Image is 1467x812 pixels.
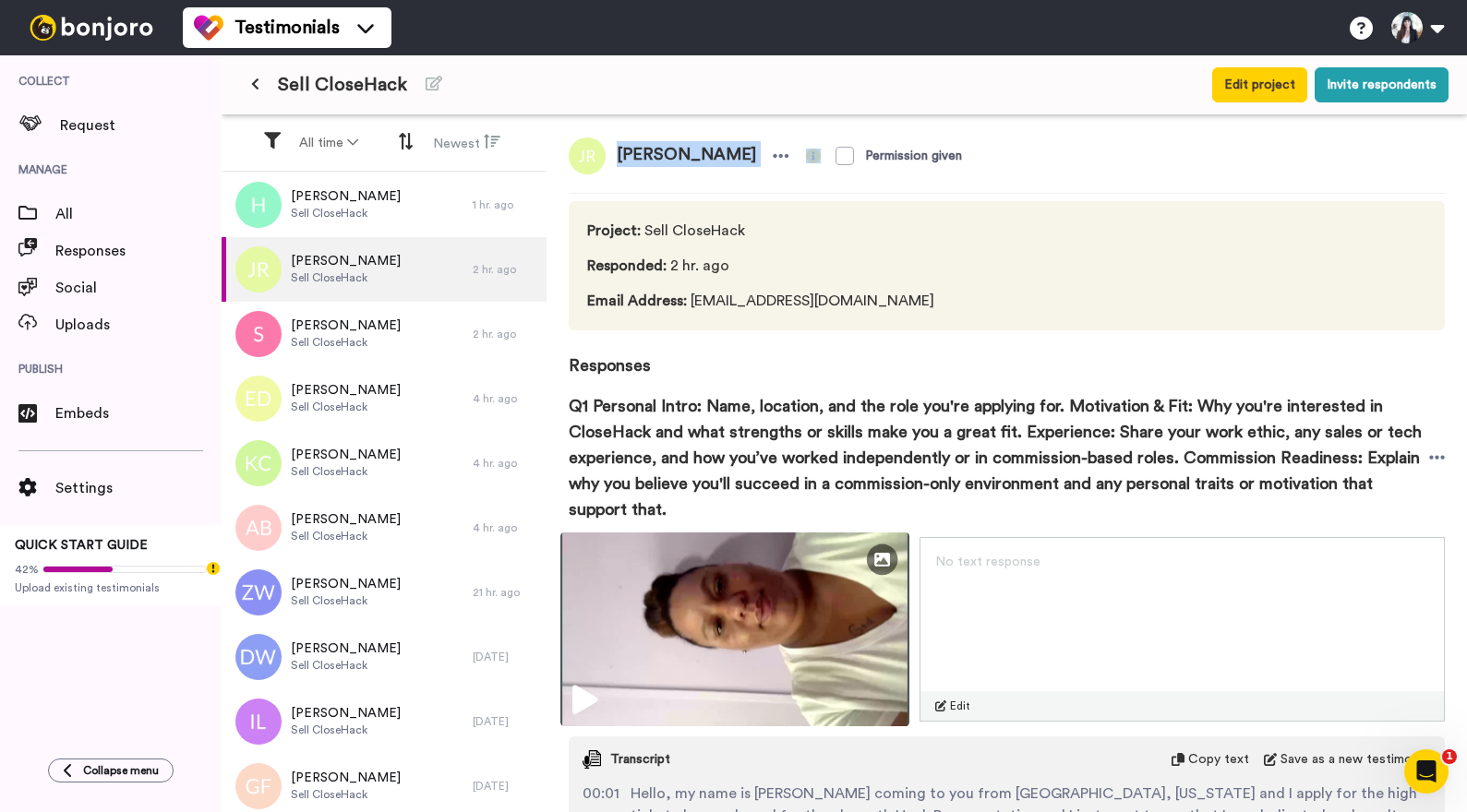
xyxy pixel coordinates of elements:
span: Q1 Personal Intro: Name, location, and the role you're applying for. Motivation & Fit: Why you're... [569,393,1429,522]
img: s.png [235,311,282,357]
span: [PERSON_NAME] [291,446,401,464]
span: Responded : [587,258,667,273]
a: [PERSON_NAME]Sell CloseHack[DATE] [222,625,547,689]
img: info-yellow.svg [806,149,821,163]
span: Sell CloseHack [291,658,401,673]
img: transcript.svg [583,750,601,769]
span: [PERSON_NAME] [291,639,401,658]
button: Collapse menu [48,758,174,782]
iframe: Intercom live chat [1404,749,1449,794]
span: Sell CloseHack [291,464,401,479]
span: Social [55,277,222,299]
span: [PERSON_NAME] [291,252,401,270]
span: Email Address : [587,293,687,308]
span: Copy text [1188,750,1249,769]
span: Uploads [55,314,222,336]
img: h.png [235,182,282,228]
div: [DATE] [473,650,537,664]
span: Collapse menu [83,763,159,778]
span: Sell CloseHack [291,529,401,543]
span: [PERSON_NAME] [291,769,401,787]
span: Save as a new testimonial [1281,750,1431,769]
button: Newest [422,125,511,161]
div: Permission given [865,147,962,165]
span: Sell CloseHack [291,722,401,737]
img: dw.png [235,634,282,680]
span: 42% [15,562,39,577]
span: All [55,203,222,225]
button: All time [288,126,369,160]
span: [PERSON_NAME] [291,704,401,722]
img: bj-logo-header-white.svg [22,15,161,41]
img: tm-color.svg [194,13,223,42]
a: [PERSON_NAME]Sell CloseHack4 hr. ago [222,496,547,560]
span: Edit [950,699,970,713]
div: [DATE] [473,779,537,794]
span: [PERSON_NAME] [291,510,401,529]
span: Responses [569,330,1445,378]
span: Sell CloseHack [587,220,934,242]
a: [PERSON_NAME]Sell CloseHack1 hr. ago [222,173,547,237]
span: [PERSON_NAME] [291,316,401,335]
span: [PERSON_NAME] [291,381,401,400]
span: Sell CloseHack [291,400,401,414]
span: 1 [1442,749,1457,764]
span: Sell CloseHack [291,593,401,608]
button: Edit project [1212,67,1307,102]
img: ed.png [235,376,282,422]
div: 4 hr. ago [473,391,537,406]
span: Upload existing testimonials [15,580,207,595]
div: 2 hr. ago [473,327,537,341]
div: 1 hr. ago [473,197,537,212]
a: [PERSON_NAME]Sell CloseHack2 hr. ago [222,237,547,302]
div: Tooltip anchor [205,560,222,577]
div: 4 hr. ago [473,456,537,471]
span: 2 hr. ago [587,255,934,277]
a: [PERSON_NAME]Sell CloseHack21 hr. ago [222,560,547,625]
div: [DATE] [473,714,537,729]
span: Testimonials [234,15,340,41]
span: Sell CloseHack [291,787,401,802]
span: Responses [55,240,222,262]
span: [PERSON_NAME] [291,575,401,593]
span: Sell CloseHack [278,72,407,98]
span: Sell CloseHack [291,335,401,350]
div: 2 hr. ago [473,262,537,277]
div: 4 hr. ago [473,520,537,535]
img: zw.png [235,569,282,615]
img: kc.png [235,440,282,486]
span: Settings [55,477,222,499]
span: Project : [587,223,641,238]
img: jr.png [235,246,282,293]
div: 21 hr. ago [473,585,537,600]
a: [PERSON_NAME]Sell CloseHack4 hr. ago [222,431,547,496]
span: [PERSON_NAME] [606,137,767,174]
span: Transcript [610,750,670,769]
span: [PERSON_NAME] [291,187,401,206]
span: Embeds [55,402,222,424]
img: ab.png [235,505,282,551]
img: jr.png [569,137,606,174]
a: [PERSON_NAME]Sell CloseHack4 hr. ago [222,366,547,431]
a: [PERSON_NAME]Sell CloseHack2 hr. ago [222,302,547,366]
span: Sell CloseHack [291,206,401,221]
a: [PERSON_NAME]Sell CloseHack[DATE] [222,689,547,754]
span: QUICK START GUIDE [15,539,148,552]
img: gf.png [235,763,282,809]
img: il.png [235,699,282,745]
span: Request [60,114,222,137]
span: No text response [935,555,1040,568]
img: ce2b4e8a-fad5-4db6-af1c-8ec3b6f5d5b9-thumbnail_full-1755113864.jpg [560,532,909,726]
button: Invite respondents [1315,67,1449,102]
span: [EMAIL_ADDRESS][DOMAIN_NAME] [587,290,934,312]
span: Sell CloseHack [291,270,401,285]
